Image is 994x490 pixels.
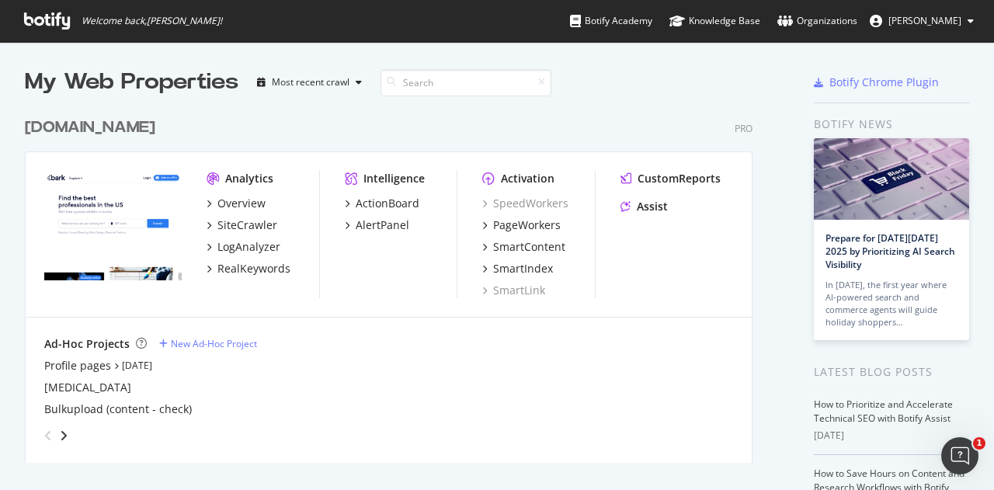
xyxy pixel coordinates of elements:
[637,199,668,214] div: Assist
[207,261,290,276] a: RealKeywords
[669,13,760,29] div: Knowledge Base
[825,231,955,271] a: Prepare for [DATE][DATE] 2025 by Prioritizing AI Search Visibility
[482,196,568,211] a: SpeedWorkers
[482,239,565,255] a: SmartContent
[207,196,266,211] a: Overview
[857,9,986,33] button: [PERSON_NAME]
[217,217,277,233] div: SiteCrawler
[25,67,238,98] div: My Web Properties
[159,337,257,350] a: New Ad-Hoc Project
[941,437,978,474] iframe: Intercom live chat
[888,14,961,27] span: Ellen Blacow
[620,171,721,186] a: CustomReports
[493,217,561,233] div: PageWorkers
[82,15,222,27] span: Welcome back, [PERSON_NAME] !
[356,217,409,233] div: AlertPanel
[482,217,561,233] a: PageWorkers
[638,171,721,186] div: CustomReports
[814,116,969,133] div: Botify news
[777,13,857,29] div: Organizations
[44,336,130,352] div: Ad-Hoc Projects
[25,116,162,139] a: [DOMAIN_NAME]
[44,358,111,374] a: Profile pages
[25,98,765,463] div: grid
[363,171,425,186] div: Intelligence
[825,279,958,328] div: In [DATE], the first year where AI-powered search and commerce agents will guide holiday shoppers…
[217,261,290,276] div: RealKeywords
[207,239,280,255] a: LogAnalyzer
[973,437,985,450] span: 1
[44,401,192,417] a: Bulkupload (content - check)
[829,75,939,90] div: Botify Chrome Plugin
[620,199,668,214] a: Assist
[122,359,152,372] a: [DATE]
[493,239,565,255] div: SmartContent
[251,70,368,95] button: Most recent crawl
[44,380,131,395] a: [MEDICAL_DATA]
[345,217,409,233] a: AlertPanel
[25,116,155,139] div: [DOMAIN_NAME]
[501,171,554,186] div: Activation
[44,171,182,281] img: www.bark.com
[814,398,953,425] a: How to Prioritize and Accelerate Technical SEO with Botify Assist
[38,423,58,448] div: angle-left
[814,429,969,443] div: [DATE]
[482,283,545,298] a: SmartLink
[814,138,969,220] img: Prepare for Black Friday 2025 by Prioritizing AI Search Visibility
[217,196,266,211] div: Overview
[814,363,969,381] div: Latest Blog Posts
[217,239,280,255] div: LogAnalyzer
[814,75,939,90] a: Botify Chrome Plugin
[345,196,419,211] a: ActionBoard
[207,217,277,233] a: SiteCrawler
[735,122,752,135] div: Pro
[493,261,553,276] div: SmartIndex
[225,171,273,186] div: Analytics
[381,69,551,96] input: Search
[272,78,349,87] div: Most recent crawl
[482,261,553,276] a: SmartIndex
[171,337,257,350] div: New Ad-Hoc Project
[356,196,419,211] div: ActionBoard
[570,13,652,29] div: Botify Academy
[58,428,69,443] div: angle-right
